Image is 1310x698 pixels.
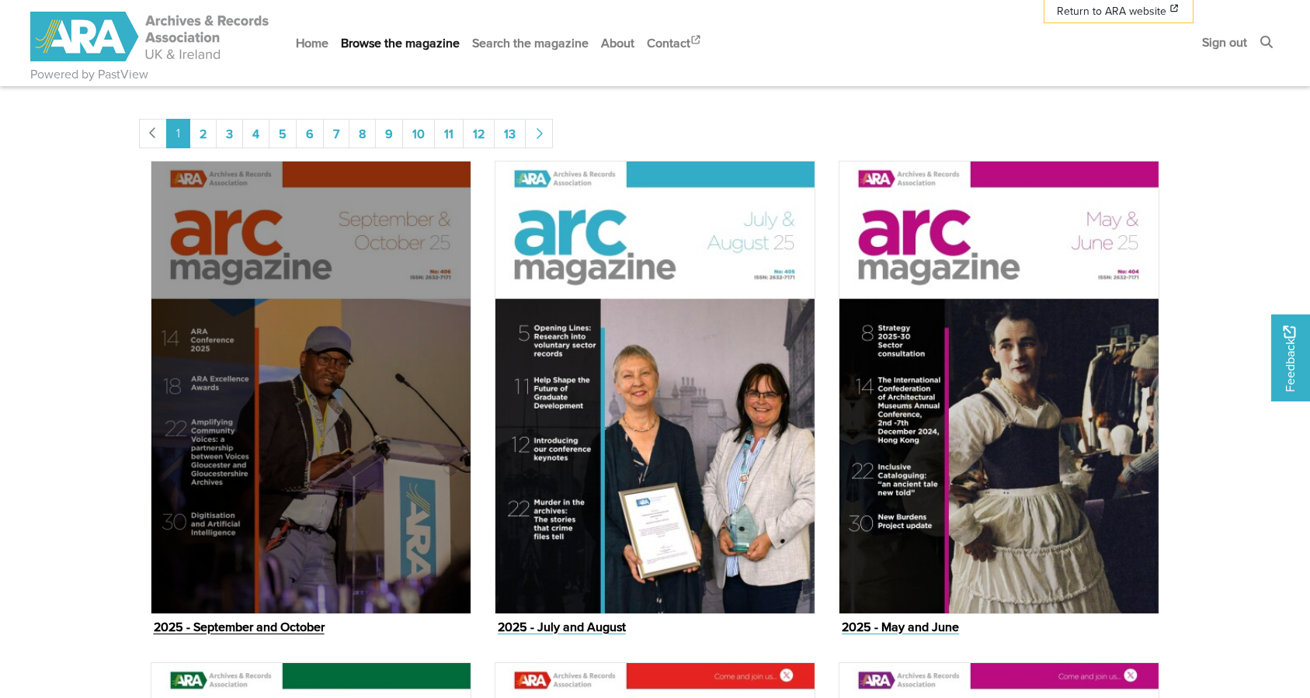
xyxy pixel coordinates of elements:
[495,161,815,638] a: 2025 - July and August 2025 - July and August
[641,23,709,64] a: Contact
[827,161,1171,662] div: Issue
[296,119,324,148] a: Goto page 6
[375,119,403,148] a: Goto page 9
[269,119,297,148] a: Goto page 5
[335,23,466,64] a: Browse the magazine
[349,119,376,148] a: Goto page 8
[494,119,526,148] a: Goto page 13
[151,161,471,638] a: 2025 - September and October 2025 - September and October
[839,161,1159,638] a: 2025 - May and June 2025 - May and June
[30,12,271,61] img: ARA - ARC Magazine | Powered by PastView
[525,119,553,148] a: Next page
[466,23,595,64] a: Search the magazine
[1271,314,1310,401] a: Would you like to provide feedback?
[1057,3,1166,19] span: Return to ARA website
[242,119,269,148] a: Goto page 4
[139,161,483,662] div: Issue
[216,119,243,148] a: Goto page 3
[290,23,335,64] a: Home
[495,161,815,613] img: 2025 - July and August
[434,119,464,148] a: Goto page 11
[483,161,827,662] div: Issue
[402,119,435,148] a: Goto page 10
[463,119,495,148] a: Goto page 12
[189,119,217,148] a: Goto page 2
[166,119,190,148] span: Goto page 1
[30,65,148,84] a: Powered by PastView
[1280,325,1299,391] span: Feedback
[323,119,349,148] a: Goto page 7
[839,161,1159,613] img: 2025 - May and June
[151,161,471,613] img: 2025 - September and October
[139,119,1172,148] nav: pagination
[1196,22,1253,63] a: Sign out
[595,23,641,64] a: About
[139,119,167,148] li: Previous page
[30,3,271,71] a: ARA - ARC Magazine | Powered by PastView logo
